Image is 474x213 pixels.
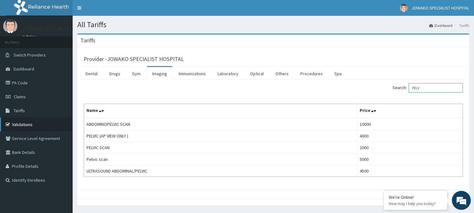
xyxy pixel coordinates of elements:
[357,118,463,130] td: 10000
[14,52,46,58] span: Switch Providers
[127,67,146,80] a: Gym
[389,194,442,200] div: We're Online!
[14,66,34,72] span: Dashboard
[84,130,357,142] td: PELVIC (AP VIEW ONLY )
[14,94,26,100] span: Claims
[3,144,120,166] textarea: Type your message and hit 'Enter'
[84,56,184,62] h3: Provider - JOWAKO SPECIALIST HOSPITAL
[411,5,469,11] span: JOWAKO SPECIALIST HOSPITAL
[147,67,172,80] a: Imaging
[84,154,357,165] td: Pelvic scan
[37,65,87,129] span: We're online!
[84,165,357,177] td: ULTRASOUND ABDOMINAL/PELVIC
[389,201,442,206] p: How may I help you today?
[84,104,357,119] th: Name
[12,32,26,47] img: d_794563401_company_1708531726252_794563401
[77,21,469,29] h1: All Tariffs
[3,19,17,33] img: User Image
[329,67,347,80] a: Spa
[357,165,463,177] td: 4500
[84,142,357,154] td: PELVIC SCAN
[84,118,357,130] td: ABDOMINOPELVIC SCAN
[81,38,95,43] h3: Tariffs
[104,3,119,18] div: Minimize live chat window
[104,67,125,80] a: Drugs
[357,154,463,165] td: 5000
[14,108,25,113] span: Tariffs
[409,83,463,93] input: Search:
[213,67,243,80] a: Laboratory
[270,67,294,80] a: Others
[357,130,463,142] td: 4000
[174,67,211,80] a: Immunizations
[453,23,469,28] li: Tariffs
[357,142,463,154] td: 2000
[295,67,328,80] a: Procedures
[400,4,408,12] img: User Image
[22,34,37,39] a: Online
[245,67,269,80] a: Optical
[33,35,106,44] div: Chat with us now
[81,67,103,80] a: Dental
[357,104,463,119] th: Price
[22,26,99,31] p: JOWAKO SPECIALIST HOSPITAL
[429,23,453,28] a: Dashboard
[393,83,463,93] label: Search:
